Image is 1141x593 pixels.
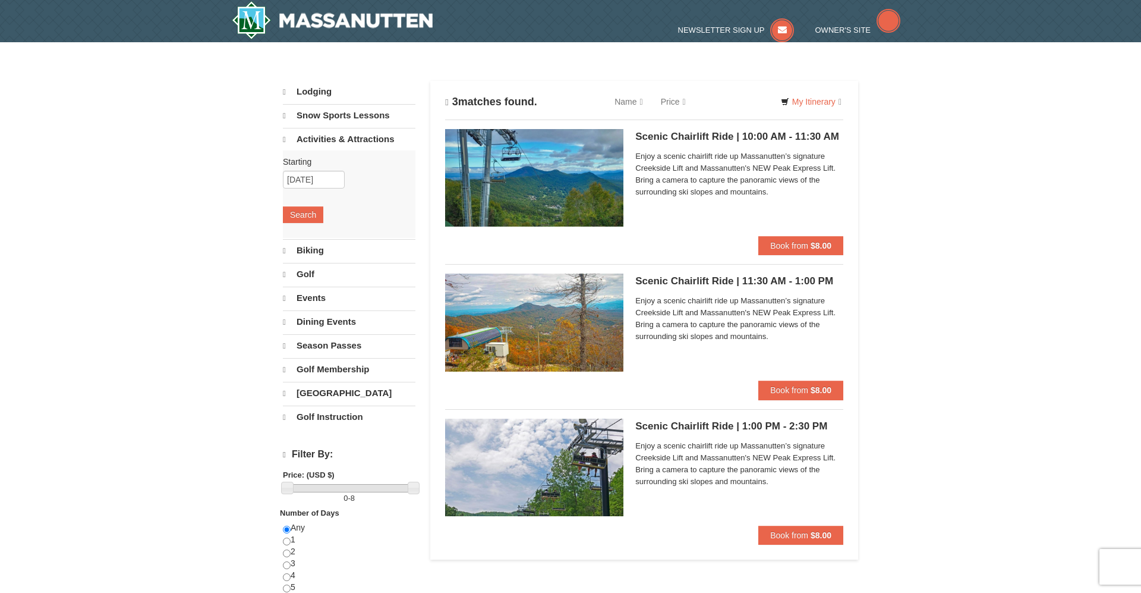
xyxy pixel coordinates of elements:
[452,96,458,108] span: 3
[283,287,415,309] a: Events
[283,263,415,285] a: Golf
[811,531,831,540] strong: $8.00
[343,494,348,503] span: 0
[635,440,843,488] span: Enjoy a scenic chairlift ride up Massanutten’s signature Creekside Lift and Massanutten's NEW Pea...
[283,358,415,381] a: Golf Membership
[770,241,808,250] span: Book from
[283,492,415,504] label: -
[283,104,415,127] a: Snow Sports Lessons
[635,275,843,287] h5: Scenic Chairlift Ride | 11:30 AM - 1:00 PM
[283,406,415,428] a: Golf Instruction
[283,310,415,333] a: Dining Events
[635,150,843,198] span: Enjoy a scenic chairlift ride up Massanutten’s signature Creekside Lift and Massanutten's NEW Pea...
[445,129,623,227] img: 24896431-1-a2e2611b.jpg
[283,334,415,357] a: Season Passes
[815,26,871,34] span: Owner's Site
[635,131,843,143] h5: Scenic Chairlift Ride | 10:00 AM - 11:30 AM
[283,239,415,262] a: Biking
[758,381,843,400] button: Book from $8.00
[758,236,843,255] button: Book from $8.00
[283,449,415,460] h4: Filter By:
[773,93,849,111] a: My Itinerary
[232,1,433,39] a: Massanutten Resort
[283,81,415,103] a: Lodging
[678,26,765,34] span: Newsletter Sign Up
[811,241,831,250] strong: $8.00
[770,531,808,540] span: Book from
[815,26,901,34] a: Owner's Site
[283,206,323,223] button: Search
[283,382,415,404] a: [GEOGRAPHIC_DATA]
[652,90,695,114] a: Price
[445,274,623,371] img: 24896431-13-a88f1aaf.jpg
[283,156,406,168] label: Starting
[758,526,843,545] button: Book from $8.00
[280,509,339,517] strong: Number of Days
[770,385,808,395] span: Book from
[351,494,355,503] span: 8
[445,96,537,108] h4: matches found.
[678,26,795,34] a: Newsletter Sign Up
[811,385,831,395] strong: $8.00
[232,1,433,39] img: Massanutten Resort Logo
[445,419,623,516] img: 24896431-9-664d1467.jpg
[635,295,843,343] span: Enjoy a scenic chairlift ride up Massanutten’s signature Creekside Lift and Massanutten's NEW Pea...
[606,90,651,114] a: Name
[283,128,415,150] a: Activities & Attractions
[283,470,335,479] strong: Price: (USD $)
[635,421,843,432] h5: Scenic Chairlift Ride | 1:00 PM - 2:30 PM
